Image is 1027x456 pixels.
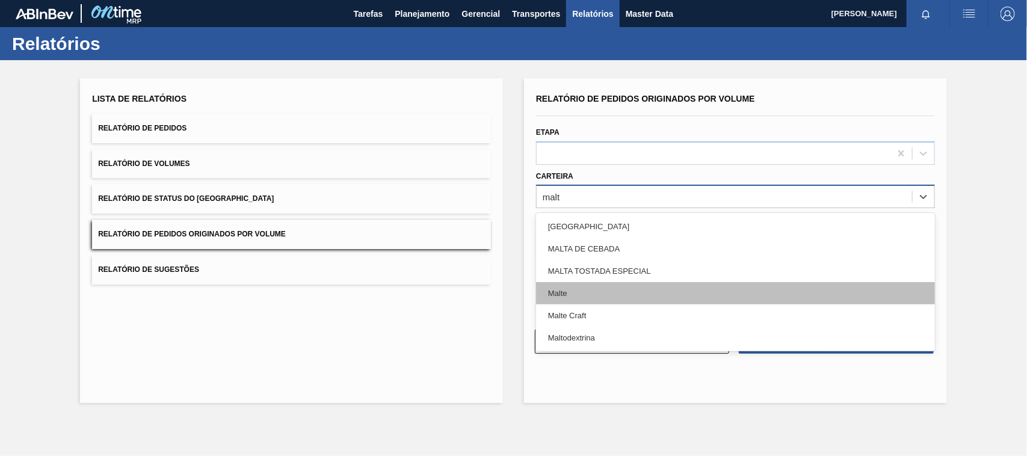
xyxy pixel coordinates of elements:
img: Logout [1001,7,1015,21]
span: Relatório de Sugestões [98,265,199,274]
div: Malte [536,282,935,304]
span: Planejamento [395,7,449,21]
div: [GEOGRAPHIC_DATA] [536,215,935,238]
div: Malte Craft [536,304,935,327]
span: Relatório de Pedidos Originados por Volume [98,230,286,238]
span: Relatório de Volumes [98,159,190,168]
span: Relatório de Pedidos Originados por Volume [536,94,755,103]
span: Gerencial [462,7,501,21]
div: Maltodextrina [536,327,935,349]
button: Relatório de Sugestões [92,255,491,285]
span: Tarefas [354,7,383,21]
div: MALTA TOSTADA ESPECIAL [536,260,935,282]
span: Relatórios [572,7,613,21]
span: Relatório de Status do [GEOGRAPHIC_DATA] [98,194,274,203]
h1: Relatórios [12,37,226,51]
button: Relatório de Pedidos Originados por Volume [92,220,491,249]
label: Etapa [536,128,560,137]
label: Carteira [536,172,573,180]
div: MALTA DE CEBADA [536,238,935,260]
button: Relatório de Pedidos [92,114,491,143]
span: Transportes [512,7,560,21]
span: Relatório de Pedidos [98,124,187,132]
button: Relatório de Status do [GEOGRAPHIC_DATA] [92,184,491,214]
span: Master Data [626,7,673,21]
img: userActions [962,7,976,21]
button: Limpar [535,330,729,354]
span: Lista de Relatórios [92,94,187,103]
button: Relatório de Volumes [92,149,491,179]
img: TNhmsLtSVTkK8tSr43FrP2fwEKptu5GPRR3wAAAABJRU5ErkJggg== [16,8,73,19]
button: Notificações [907,5,945,22]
